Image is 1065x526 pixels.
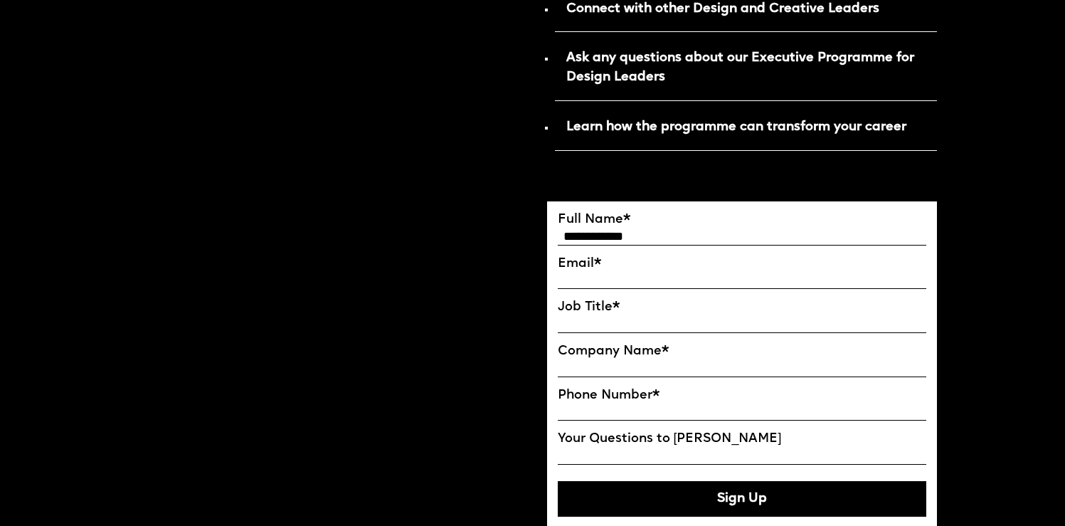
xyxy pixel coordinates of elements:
[566,3,879,15] strong: Connect with other Design and Creative Leaders
[558,388,927,404] label: Phone Number*
[566,52,914,83] strong: Ask any questions about our Executive Programme for Design Leaders
[558,344,927,359] label: Company Name
[558,481,927,517] button: Sign Up
[566,121,906,133] strong: Learn how the programme can transform your career
[558,431,927,447] label: Your Questions to [PERSON_NAME]
[558,256,927,272] label: Email
[558,300,927,315] label: Job Title
[558,212,927,228] label: Full Name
